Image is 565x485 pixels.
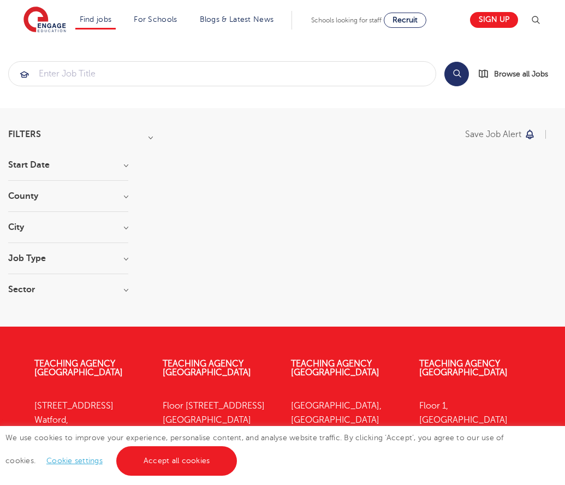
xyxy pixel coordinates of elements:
[419,359,508,377] a: Teaching Agency [GEOGRAPHIC_DATA]
[200,15,274,23] a: Blogs & Latest News
[163,399,275,485] p: Floor [STREET_ADDRESS] [GEOGRAPHIC_DATA] [GEOGRAPHIC_DATA], BN1 3XF 01273 447633
[470,12,518,28] a: Sign up
[134,15,177,23] a: For Schools
[8,61,436,86] div: Submit
[8,285,128,294] h3: Sector
[465,130,521,139] p: Save job alert
[163,359,251,377] a: Teaching Agency [GEOGRAPHIC_DATA]
[8,223,128,232] h3: City
[291,399,403,485] p: [GEOGRAPHIC_DATA], [GEOGRAPHIC_DATA] [GEOGRAPHIC_DATA], LS1 5SH 0113 323 7633
[291,359,379,377] a: Teaching Agency [GEOGRAPHIC_DATA]
[116,446,237,476] a: Accept all cookies
[8,161,128,169] h3: Start Date
[8,130,41,139] span: Filters
[9,62,436,86] input: Submit
[478,68,557,80] a: Browse all Jobs
[8,254,128,263] h3: Job Type
[34,399,146,470] p: [STREET_ADDRESS] Watford, WD17 1SZ 01923 281040
[34,359,123,377] a: Teaching Agency [GEOGRAPHIC_DATA]
[23,7,66,34] img: Engage Education
[392,16,418,24] span: Recruit
[444,62,469,86] button: Search
[80,15,112,23] a: Find jobs
[5,434,504,465] span: We use cookies to improve your experience, personalise content, and analyse website traffic. By c...
[46,457,103,465] a: Cookie settings
[8,192,128,200] h3: County
[465,130,536,139] button: Save job alert
[311,16,382,24] span: Schools looking for staff
[494,68,548,80] span: Browse all Jobs
[384,13,426,28] a: Recruit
